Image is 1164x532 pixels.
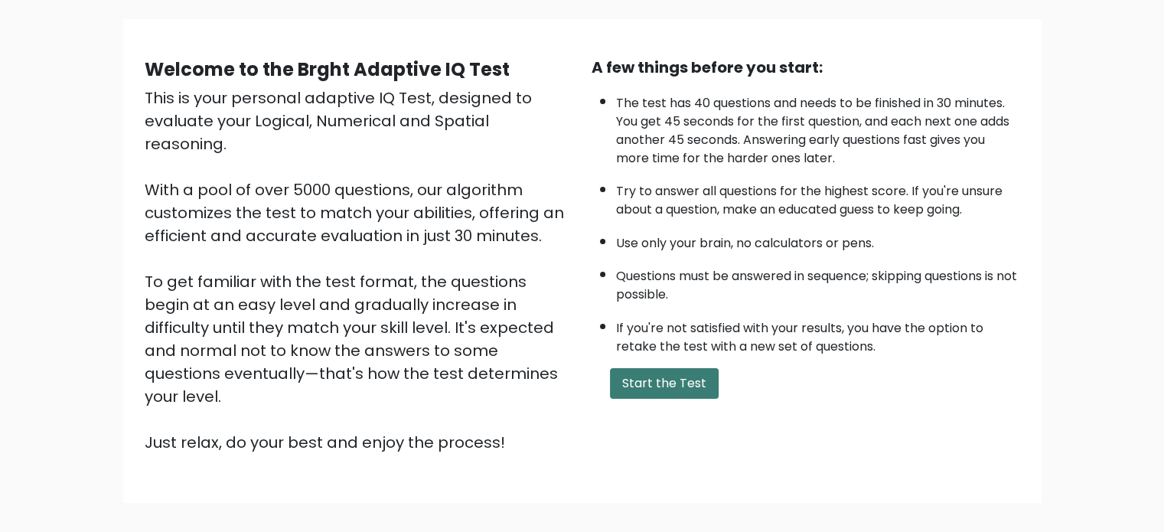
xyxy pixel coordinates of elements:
[616,312,1020,356] li: If you're not satisfied with your results, you have the option to retake the test with a new set ...
[610,368,719,399] button: Start the Test
[616,86,1020,168] li: The test has 40 questions and needs to be finished in 30 minutes. You get 45 seconds for the firs...
[592,56,1020,79] div: A few things before you start:
[616,175,1020,219] li: Try to answer all questions for the highest score. If you're unsure about a question, make an edu...
[616,259,1020,304] li: Questions must be answered in sequence; skipping questions is not possible.
[145,57,510,82] b: Welcome to the Brght Adaptive IQ Test
[616,227,1020,253] li: Use only your brain, no calculators or pens.
[145,86,573,454] div: This is your personal adaptive IQ Test, designed to evaluate your Logical, Numerical and Spatial ...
